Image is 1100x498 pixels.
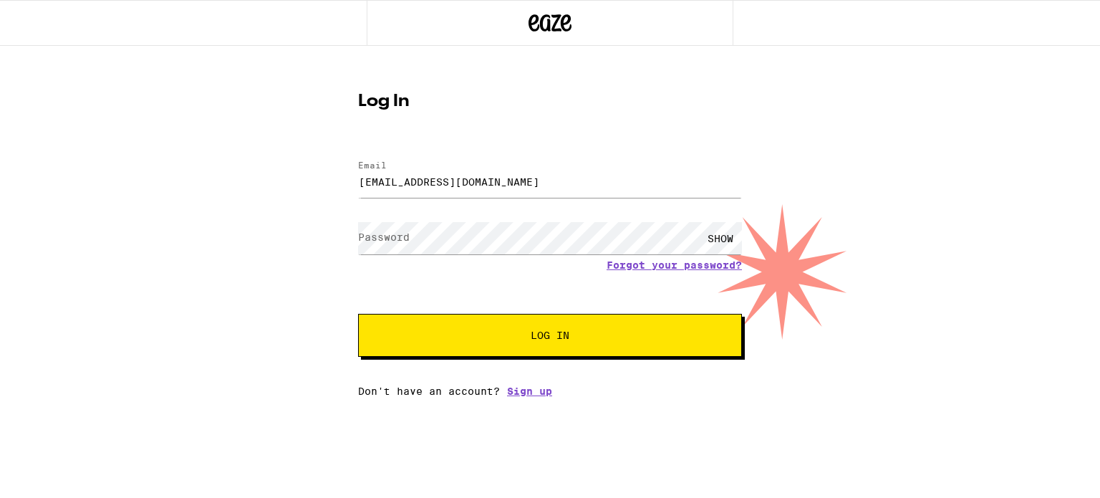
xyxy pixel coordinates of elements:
input: Email [358,166,742,198]
div: SHOW [699,222,742,254]
label: Email [358,161,387,170]
a: Forgot your password? [607,259,742,271]
span: Hi. Need any help? [9,10,103,21]
label: Password [358,231,410,243]
h1: Log In [358,93,742,110]
a: Sign up [507,386,552,397]
span: Log In [531,330,569,340]
div: Don't have an account? [358,386,742,397]
button: Log In [358,314,742,357]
